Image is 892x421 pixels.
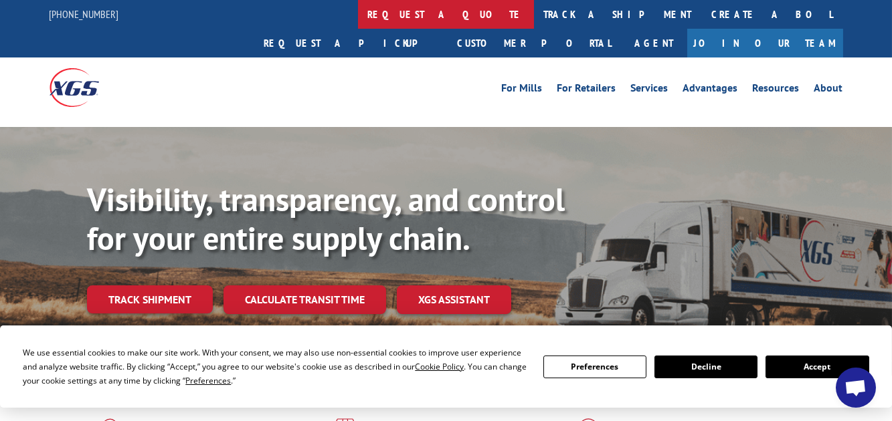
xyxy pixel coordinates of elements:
div: Open chat [836,368,876,408]
button: Preferences [543,356,646,378]
a: Resources [753,83,800,98]
a: Calculate transit time [224,285,386,314]
a: For Mills [502,83,543,98]
a: Track shipment [87,285,213,313]
a: About [814,83,843,98]
a: Customer Portal [448,29,622,57]
span: Cookie Policy [415,361,464,372]
a: Join Our Team [687,29,843,57]
a: Agent [622,29,687,57]
a: Request a pickup [254,29,448,57]
span: Preferences [185,375,231,386]
a: For Retailers [557,83,616,98]
button: Decline [654,356,757,378]
button: Accept [766,356,869,378]
a: [PHONE_NUMBER] [50,7,119,21]
a: Services [631,83,668,98]
b: Visibility, transparency, and control for your entire supply chain. [87,178,565,259]
a: Advantages [683,83,738,98]
a: XGS ASSISTANT [397,285,511,314]
div: We use essential cookies to make our site work. With your consent, we may also use non-essential ... [23,345,527,388]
